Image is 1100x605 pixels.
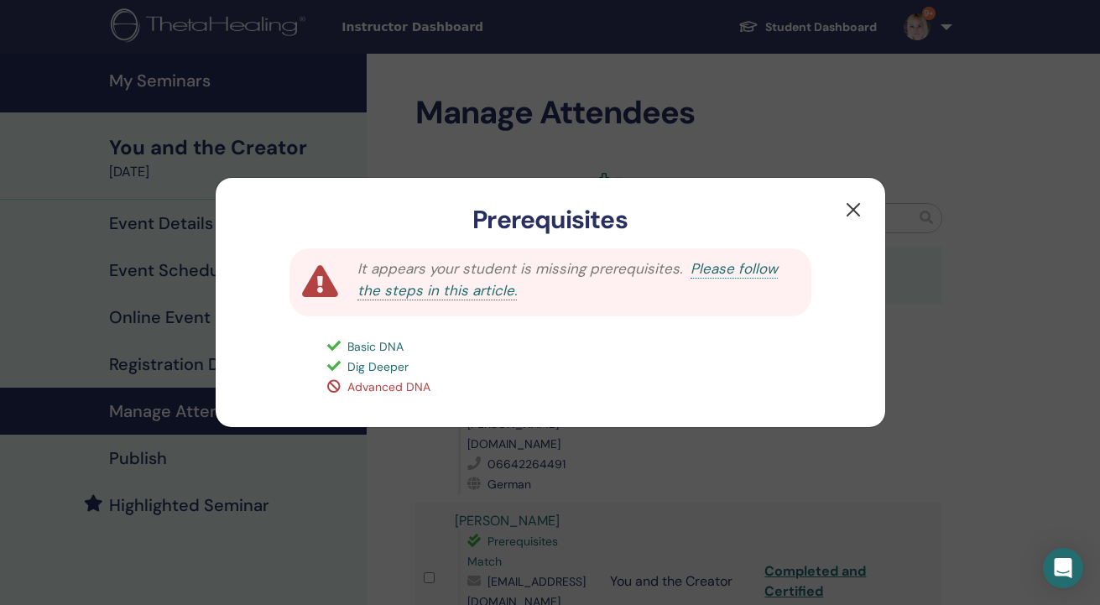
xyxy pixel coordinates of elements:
h3: Prerequisites [242,205,858,235]
span: It appears your student is missing prerequisites. [357,259,682,278]
span: Dig Deeper [347,359,409,374]
a: Please follow the steps in this article. [357,259,778,300]
span: Basic DNA [347,339,404,354]
div: Open Intercom Messenger [1043,548,1083,588]
span: Advanced DNA [347,379,430,394]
